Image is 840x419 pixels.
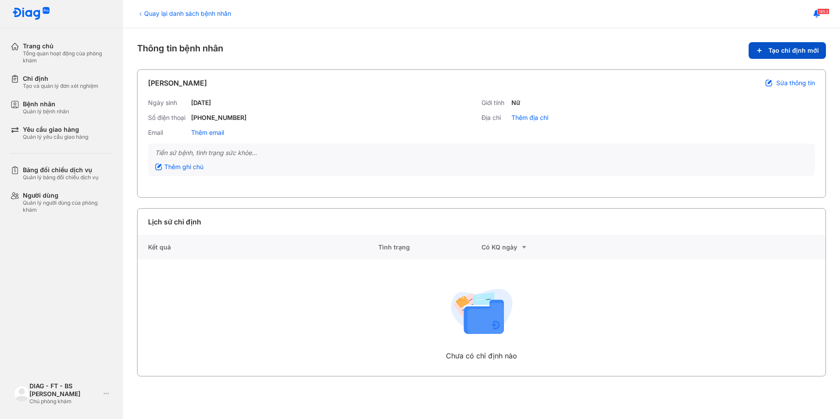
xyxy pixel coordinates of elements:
[511,99,520,107] div: Nữ
[138,235,378,260] div: Kết quả
[191,129,224,137] div: Thêm email
[148,217,201,227] div: Lịch sử chỉ định
[482,242,585,253] div: Có KQ ngày
[137,9,231,18] div: Quay lại danh sách bệnh nhân
[378,235,482,260] div: Tình trạng
[148,99,188,107] div: Ngày sinh
[191,114,246,122] div: [PHONE_NUMBER]
[23,126,88,134] div: Yêu cầu giao hàng
[23,174,98,181] div: Quản lý bảng đối chiếu dịch vụ
[14,386,29,401] img: logo
[23,199,112,213] div: Quản lý người dùng của phòng khám
[148,129,188,137] div: Email
[482,99,508,107] div: Giới tính
[23,83,98,90] div: Tạo và quản lý đơn xét nghiệm
[23,42,112,50] div: Trang chủ
[776,79,815,87] span: Sửa thông tin
[446,350,517,361] div: Chưa có chỉ định nào
[23,108,69,115] div: Quản lý bệnh nhân
[23,100,69,108] div: Bệnh nhân
[29,382,100,398] div: DIAG - FT - BS [PERSON_NAME]
[137,42,826,59] div: Thông tin bệnh nhân
[511,114,548,122] div: Thêm địa chỉ
[155,163,203,171] div: Thêm ghi chú
[482,114,508,122] div: Địa chỉ
[23,75,98,83] div: Chỉ định
[23,191,112,199] div: Người dùng
[148,114,188,122] div: Số điện thoại
[191,99,211,107] div: [DATE]
[749,42,826,59] button: Tạo chỉ định mới
[817,8,829,14] span: 1853
[768,47,819,54] span: Tạo chỉ định mới
[23,166,98,174] div: Bảng đối chiếu dịch vụ
[23,50,112,64] div: Tổng quan hoạt động của phòng khám
[148,78,207,88] div: [PERSON_NAME]
[155,149,808,157] div: Tiền sử bệnh, tình trạng sức khỏe...
[12,7,50,21] img: logo
[29,398,100,405] div: Chủ phòng khám
[23,134,88,141] div: Quản lý yêu cầu giao hàng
